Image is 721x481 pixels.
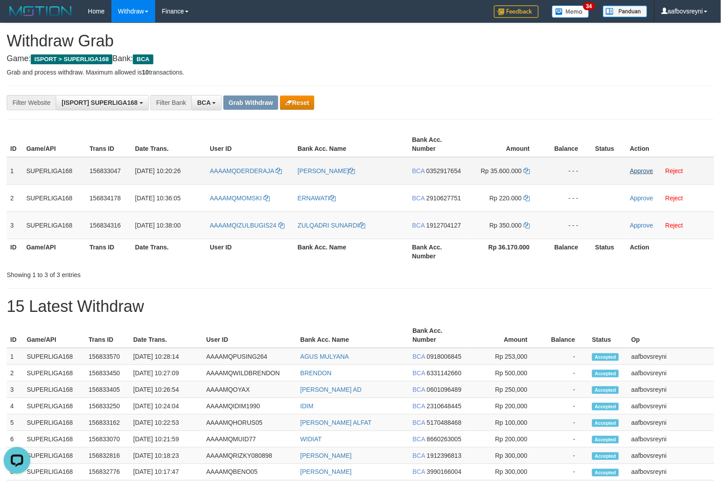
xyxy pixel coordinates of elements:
td: 156833405 [85,381,130,398]
td: Rp 200,000 [469,398,541,415]
td: 3 [7,381,23,398]
td: AAAAMQOYAX [203,381,297,398]
td: [DATE] 10:21:59 [130,431,203,448]
span: Copy 1912396813 to clipboard [427,452,461,459]
h4: Game: Bank: [7,54,714,63]
td: SUPERLIGA168 [23,365,85,381]
span: BCA [412,195,424,202]
a: AAAAMQIZULBUGIS24 [210,222,284,229]
td: [DATE] 10:28:14 [130,348,203,365]
th: User ID [203,323,297,348]
a: ZULQADRI SUNARDI [298,222,366,229]
th: Status [592,239,626,264]
div: Filter Website [7,95,56,110]
td: [DATE] 10:26:54 [130,381,203,398]
td: - - - [543,184,592,211]
th: Op [628,323,714,348]
span: Copy 2310648445 to clipboard [427,402,461,410]
a: Approve [630,167,653,174]
span: Copy 8660263005 to clipboard [427,435,461,443]
a: Approve [630,195,653,202]
span: BCA [197,99,210,106]
th: Game/API [23,132,86,157]
span: BCA [412,386,425,393]
td: 2 [7,184,23,211]
td: - [541,464,589,481]
a: [PERSON_NAME] ALFAT [301,419,372,426]
div: Showing 1 to 3 of 3 entries [7,267,294,279]
th: Date Trans. [130,323,203,348]
span: AAAAMQIZULBUGIS24 [210,222,276,229]
td: AAAAMQRIZKY080898 [203,448,297,464]
span: Copy 2910627751 to clipboard [426,195,461,202]
span: Rp 220.000 [490,195,522,202]
a: Reject [666,167,684,174]
td: aafbovsreyni [628,448,714,464]
a: [PERSON_NAME] AD [301,386,362,393]
a: AAAAMQMOMSKI [210,195,270,202]
td: Rp 300,000 [469,464,541,481]
td: 156833070 [85,431,130,448]
th: Action [626,132,714,157]
button: Grab Withdraw [223,95,278,110]
th: Rp 36.170.000 [470,239,543,264]
th: Trans ID [86,132,132,157]
button: Open LiveChat chat widget [4,4,30,30]
td: - [541,415,589,431]
span: Accepted [592,419,619,427]
td: Rp 300,000 [469,448,541,464]
span: BCA [412,419,425,426]
span: Copy 0918006845 to clipboard [427,353,461,360]
td: 6 [7,431,23,448]
a: BRENDON [301,369,332,377]
td: SUPERLIGA168 [23,464,85,481]
td: AAAAMQMUID77 [203,431,297,448]
span: Rp 35.600.000 [481,167,522,174]
td: - [541,398,589,415]
img: Button%20Memo.svg [552,5,589,18]
td: - [541,448,589,464]
td: [DATE] 10:17:47 [130,464,203,481]
td: aafbovsreyni [628,398,714,415]
span: BCA [133,54,153,64]
td: - [541,365,589,381]
span: Copy 1912704127 to clipboard [426,222,461,229]
td: AAAAMQWILDBRENDON [203,365,297,381]
a: Reject [666,195,684,202]
a: Copy 350000 to clipboard [523,222,530,229]
th: Bank Acc. Name [294,132,409,157]
span: Accepted [592,436,619,444]
th: Bank Acc. Name [297,323,409,348]
span: 156834178 [90,195,121,202]
th: Status [592,132,626,157]
th: Date Trans. [132,239,206,264]
th: Game/API [23,323,85,348]
td: - - - [543,211,592,239]
td: AAAAMQBENO05 [203,464,297,481]
td: 156833570 [85,348,130,365]
td: 1 [7,348,23,365]
td: - [541,348,589,365]
td: Rp 250,000 [469,381,541,398]
span: Rp 350.000 [490,222,522,229]
td: 1 [7,157,23,185]
th: Game/API [23,239,86,264]
th: Status [589,323,628,348]
td: [DATE] 10:24:04 [130,398,203,415]
span: [ISPORT] SUPERLIGA168 [62,99,137,106]
td: 2 [7,365,23,381]
a: [PERSON_NAME] [301,469,352,476]
a: AAAAMQDERDERAJA [210,167,282,174]
th: Bank Acc. Number [408,132,470,157]
span: [DATE] 10:36:05 [135,195,181,202]
td: aafbovsreyni [628,464,714,481]
th: User ID [206,239,294,264]
td: Rp 200,000 [469,431,541,448]
span: ISPORT > SUPERLIGA168 [31,54,112,64]
span: [DATE] 10:38:00 [135,222,181,229]
a: Copy 35600000 to clipboard [523,167,530,174]
th: Trans ID [86,239,132,264]
td: 5 [7,415,23,431]
span: BCA [412,452,425,459]
td: Rp 253,000 [469,348,541,365]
